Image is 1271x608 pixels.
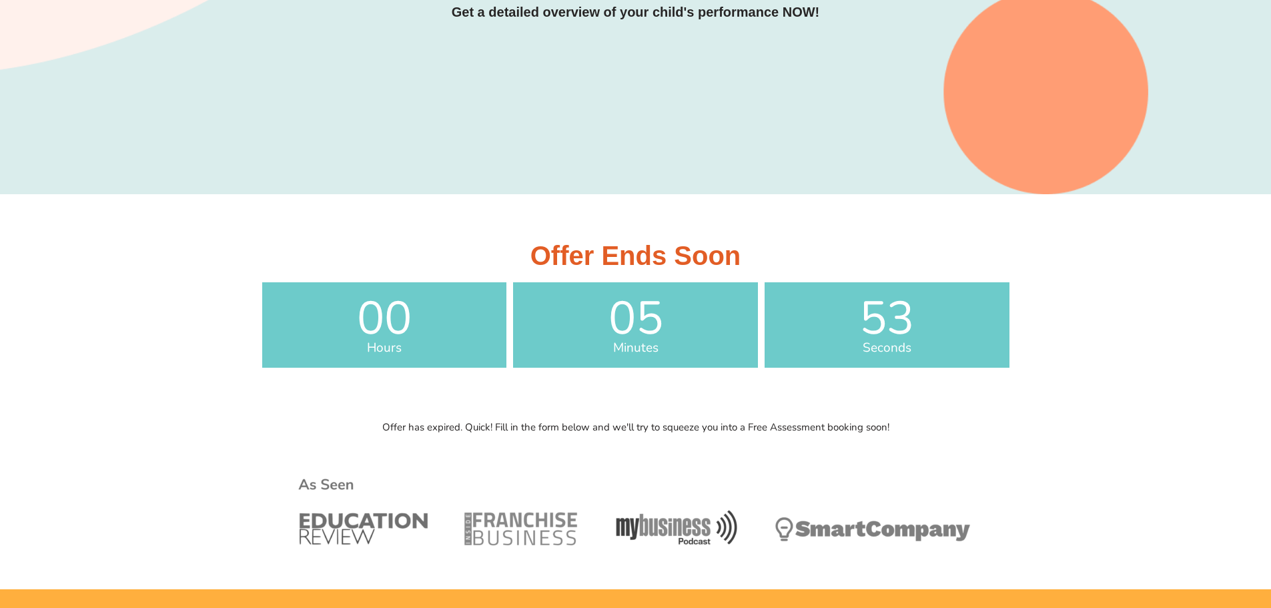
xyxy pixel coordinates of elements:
span: 05 [513,296,758,342]
p: Offer has expired. Quick! Fill in the form below and we'll try to squeeze you into a Free Assessm... [256,422,1016,432]
span: Minutes [513,342,758,354]
span: Hours [262,342,507,354]
span: Seconds [765,342,1009,354]
span: 53 [765,296,1009,342]
iframe: Chat Widget [1049,457,1271,608]
h3: Offer Ends Soon [262,242,1009,269]
span: 00 [262,296,507,342]
h3: Get a detailed overview of your child's performance NOW! [102,2,1170,23]
img: Year 10 Science Tutoring [294,446,977,583]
